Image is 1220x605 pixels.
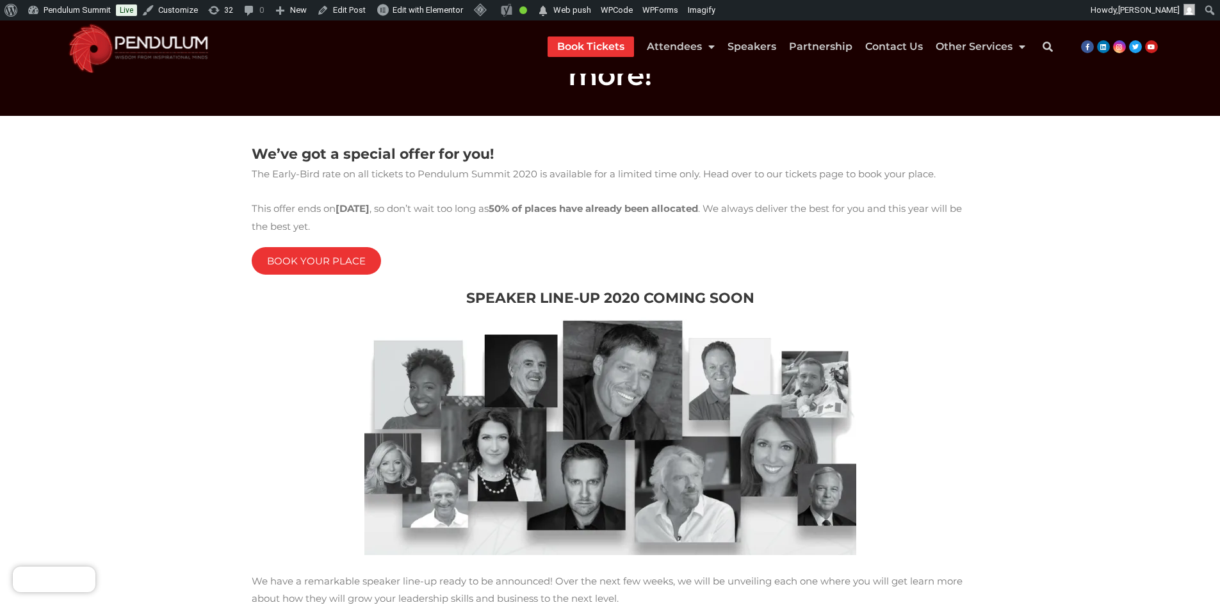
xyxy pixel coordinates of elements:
[789,36,852,57] a: Partnership
[1118,5,1180,15] span: [PERSON_NAME]
[252,165,969,183] p: The Early-Bird rate on all tickets to Pendulum Summit 2020 is available for a limited time only. ...
[489,202,698,214] strong: 50% of places have already been allocated
[252,200,969,236] p: This offer ends on , so don’t wait too long as . We always deliver the best for you and this year...
[519,6,527,14] div: Good
[728,36,776,57] a: Speakers
[865,36,923,57] a: Contact Us
[1035,34,1061,60] div: Search
[393,5,463,15] span: Edit with Elementor
[116,4,137,16] a: Live
[548,36,1025,57] nav: Menu
[13,567,95,592] iframe: Brevo live chat
[537,2,549,20] span: 
[336,202,370,214] strong: [DATE]
[364,309,856,555] img: Pendulum-Summit-COLLAGE-768x384.jpg.webp
[252,247,381,275] a: BOOK YOUR PLACE
[936,36,1025,57] a: Other Services
[252,287,969,309] h5: SPEAKER LINE-UP 2020 COMING SOON
[647,36,715,57] a: Attendees
[61,20,216,74] img: cropped-cropped-Pendulum-Summit-Logo-Website.png
[252,33,969,89] h1: Early-Bird Specials, Wisdom Series and so much more!
[252,143,969,165] h5: We’ve got a special offer for you!
[557,36,624,57] a: Book Tickets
